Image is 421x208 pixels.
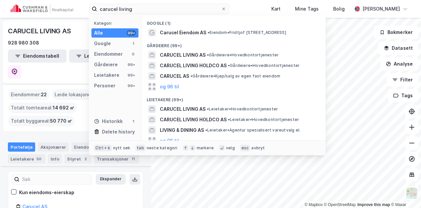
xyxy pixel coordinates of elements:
[19,189,74,196] div: Kun eiendoms-eierskap
[94,117,123,125] div: Historikk
[8,116,75,126] div: Totalt byggareal :
[127,62,136,67] div: 99+
[240,145,250,151] div: esc
[141,38,326,50] div: Gårdeiere (99+)
[35,156,43,162] div: 50
[94,71,119,79] div: Leietakere
[160,116,227,124] span: CARUCEL LIVING HOLDCO AS
[295,5,319,13] div: Mine Tags
[127,83,136,88] div: 99+
[94,40,111,47] div: Google
[113,145,131,151] div: nytt søk
[52,89,99,100] div: Leide lokasjoner :
[38,142,69,152] div: Aksjonærer
[8,89,49,100] div: Eiendommer :
[208,30,210,35] span: •
[127,30,136,36] div: 99+
[94,82,115,90] div: Personer
[226,145,235,151] div: velg
[94,61,118,69] div: Gårdeiere
[190,74,280,79] span: Gårdeiere • Kjøp/salg av egen fast eiendom
[207,106,278,112] span: Leietaker • Hovedkontortjenester
[94,29,103,37] div: Alle
[374,26,418,39] button: Bokmerker
[228,117,230,122] span: •
[228,117,299,122] span: Leietaker • Hovedkontortjenester
[8,49,66,63] button: Eiendomstabell
[160,62,227,70] span: CARUCEL LIVING HOLDCO AS
[131,41,136,46] div: 1
[160,29,206,37] span: Carucel Eiendom AS
[94,21,138,26] div: Kategori
[94,145,112,151] div: Ctrl + k
[362,5,400,13] div: [PERSON_NAME]
[378,42,418,55] button: Datasett
[388,176,421,208] div: Kontrollprogram for chat
[160,137,179,145] button: og 96 til
[19,174,91,184] input: Søk
[358,202,390,207] a: Improve this map
[8,39,39,47] div: 928 980 308
[130,156,136,162] div: 11
[205,128,207,133] span: •
[388,176,421,208] iframe: Chat Widget
[228,63,230,68] span: •
[141,92,326,104] div: Leietakere (99+)
[207,52,209,57] span: •
[197,145,214,151] div: markere
[71,142,112,152] div: Eiendommer
[141,15,326,27] div: Google (1)
[333,5,345,13] div: Bolig
[147,145,178,151] div: neste kategori
[48,154,62,163] div: Info
[127,73,136,78] div: 99+
[160,51,206,59] span: CARUCEL LIVING AS
[97,4,221,14] input: Søk på adresse, matrikkel, gårdeiere, leietakere eller personer
[324,202,356,207] a: OpenStreetMap
[8,26,72,36] div: CARUCEL LIVING AS
[136,145,145,151] div: tab
[160,83,179,91] button: og 96 til
[228,63,300,68] span: Gårdeiere • Hovedkontortjenester
[207,52,279,58] span: Gårdeiere • Hovedkontortjenester
[205,128,300,133] span: Leietaker • Agentur spesialisert vareutvalg el.
[160,126,204,134] span: LIVING & DINING AS
[94,154,139,163] div: Transaksjoner
[251,145,265,151] div: avbryt
[190,74,192,78] span: •
[8,142,35,152] div: Portefølje
[380,57,418,71] button: Analyse
[94,50,123,58] div: Eiendommer
[160,72,189,80] span: CARUCEL AS
[387,73,418,86] button: Filter
[8,154,45,163] div: Leietakere
[8,103,77,113] div: Totalt tomteareal :
[131,51,136,57] div: 0
[64,154,91,163] div: Styret
[96,174,126,185] button: Ekspander
[102,128,135,136] div: Delete history
[271,5,281,13] div: Kart
[41,91,47,99] span: 22
[50,117,72,125] span: 50 770 ㎡
[160,105,206,113] span: CARUCEL LIVING AS
[69,49,128,63] button: Leietakertabell
[53,104,74,112] span: 14 692 ㎡
[131,119,136,124] div: 1
[207,106,209,111] span: •
[388,89,418,102] button: Tags
[305,202,323,207] a: Mapbox
[208,30,286,35] span: Eiendom • Fridtjof [STREET_ADDRESS]
[82,156,89,162] div: 2
[11,4,73,14] img: cushman-wakefield-realkapital-logo.202ea83816669bd177139c58696a8fa1.svg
